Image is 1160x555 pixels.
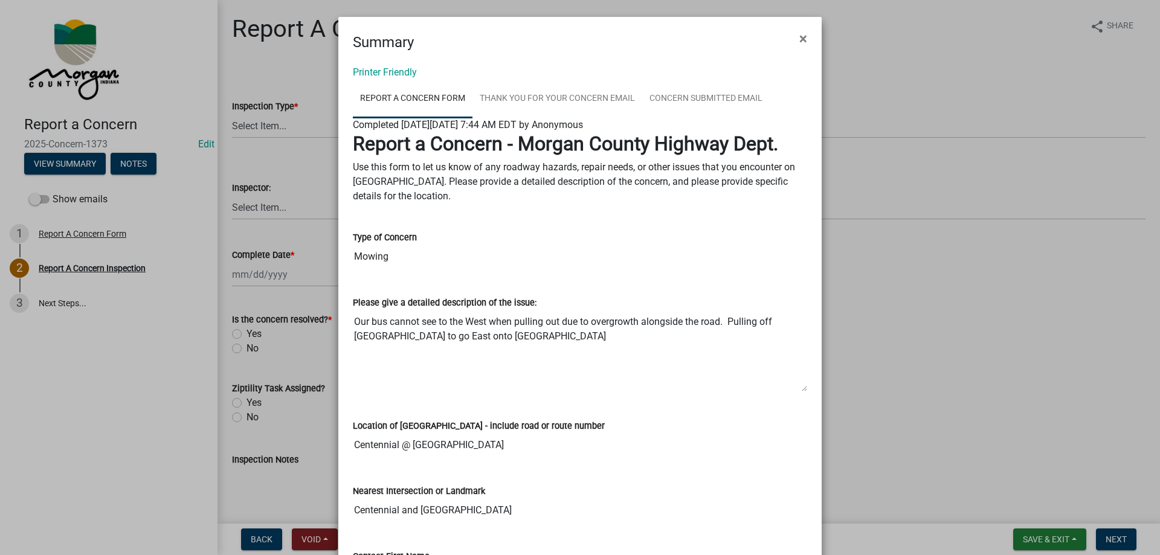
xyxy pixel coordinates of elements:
span: × [799,30,807,47]
label: Type of Concern [353,234,417,242]
textarea: Our bus cannot see to the West when pulling out due to overgrowth alongside the road. Pulling off... [353,310,807,392]
span: Completed [DATE][DATE] 7:44 AM EDT by Anonymous [353,119,583,130]
a: Concern Submitted Email [642,80,770,118]
label: Location of [GEOGRAPHIC_DATA] - include road or route number [353,422,605,431]
a: Printer Friendly [353,66,417,78]
a: Report A Concern Form [353,80,472,118]
p: Use this form to let us know of any roadway hazards, repair needs, or other issues that you encou... [353,160,807,204]
a: Thank You for Your Concern Email [472,80,642,118]
h4: Summary [353,31,414,53]
strong: Report a Concern - Morgan County Highway Dept. [353,132,778,155]
button: Close [790,22,817,56]
label: Nearest Intersection or Landmark [353,487,485,496]
label: Please give a detailed description of the issue: [353,299,536,307]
